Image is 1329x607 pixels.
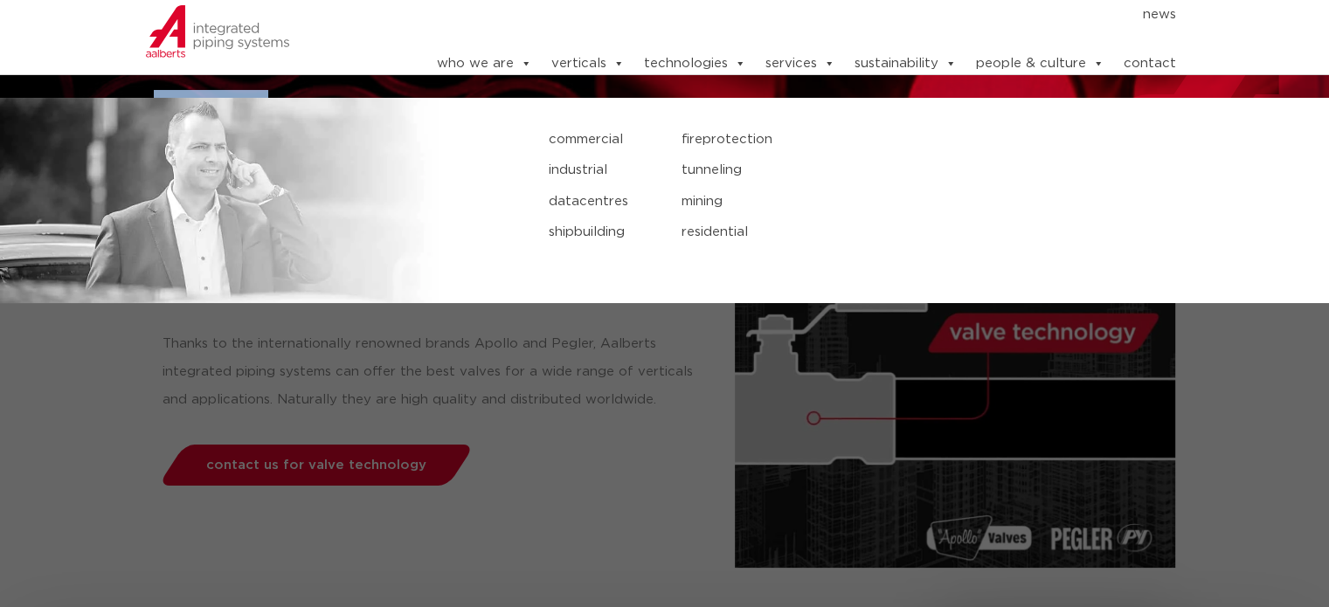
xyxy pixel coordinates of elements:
a: verticals [550,46,624,81]
h1: valve technology [154,90,656,146]
a: shipbuilding [549,221,654,244]
a: contact [1123,46,1175,81]
a: mining [681,190,1051,213]
a: services [765,46,834,81]
a: who we are [436,46,531,81]
a: news [1142,1,1175,29]
p: Thanks to the internationally renowned brands Apollo and Pegler, Aalberts integrated piping syste... [163,330,700,414]
nav: Menu [383,1,1176,29]
span: contact us for valve technology [206,459,426,472]
a: fireprotection [681,128,1051,151]
a: people & culture [975,46,1104,81]
a: datacentres [549,190,654,213]
a: commercial [549,128,654,151]
a: technologies [643,46,745,81]
a: tunneling [681,159,1051,182]
a: residential [681,221,1051,244]
a: sustainability [854,46,956,81]
a: contact us for valve technology [157,445,474,486]
a: industrial [549,159,654,182]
